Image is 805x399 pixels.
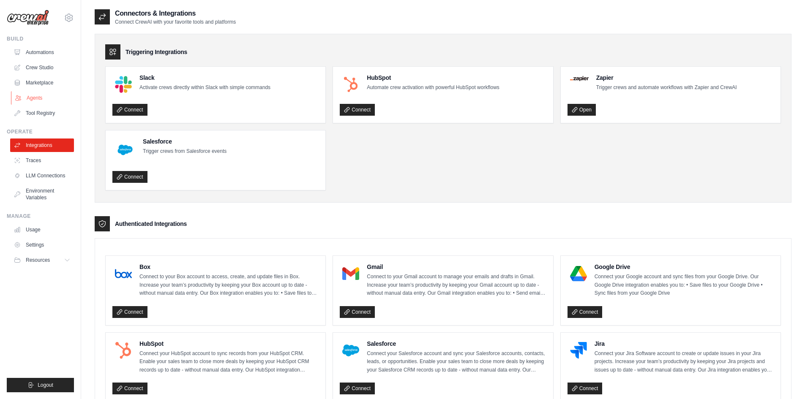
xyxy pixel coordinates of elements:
p: Trigger crews from Salesforce events [143,147,226,156]
div: Manage [7,213,74,220]
a: Crew Studio [10,61,74,74]
a: Connect [112,306,147,318]
a: Connect [112,383,147,394]
button: Logout [7,378,74,392]
img: HubSpot Logo [115,342,132,359]
p: Activate crews directly within Slack with simple commands [139,84,270,92]
a: Connect [112,104,147,116]
a: Connect [340,383,375,394]
img: Box Logo [115,265,132,282]
img: Logo [7,10,49,26]
p: Connect your Salesforce account and sync your Salesforce accounts, contacts, leads, or opportunit... [367,350,546,375]
h4: Google Drive [595,263,774,271]
img: Google Drive Logo [570,265,587,282]
a: Connect [568,306,603,318]
img: Slack Logo [115,76,132,93]
p: Automate crew activation with powerful HubSpot workflows [367,84,499,92]
h4: Salesforce [143,137,226,146]
a: LLM Connections [10,169,74,182]
a: Integrations [10,138,74,152]
a: Open [568,104,596,116]
img: Salesforce Logo [115,140,135,160]
p: Trigger crews and automate workflows with Zapier and CrewAI [596,84,737,92]
p: Connect to your Gmail account to manage your emails and drafts in Gmail. Increase your team’s pro... [367,273,546,298]
h4: Box [139,263,319,271]
h4: Slack [139,73,270,82]
p: Connect your Google account and sync files from your Google Drive. Our Google Drive integration e... [595,273,774,298]
img: Zapier Logo [570,76,589,81]
h4: Gmail [367,263,546,271]
a: Usage [10,223,74,236]
a: Marketplace [10,76,74,90]
h4: Salesforce [367,339,546,348]
div: Operate [7,128,74,135]
h4: Jira [595,339,774,348]
span: Logout [38,382,53,388]
p: Connect your Jira Software account to create or update issues in your Jira projects. Increase you... [595,350,774,375]
h4: HubSpot [367,73,499,82]
a: Tool Registry [10,106,74,120]
img: Salesforce Logo [342,342,359,359]
p: Connect to your Box account to access, create, and update files in Box. Increase your team’s prod... [139,273,319,298]
span: Resources [26,257,50,263]
h3: Authenticated Integrations [115,220,187,228]
a: Connect [340,104,375,116]
h3: Triggering Integrations [126,48,187,56]
img: Jira Logo [570,342,587,359]
p: Connect CrewAI with your favorite tools and platforms [115,19,236,25]
a: Connect [568,383,603,394]
div: Build [7,35,74,42]
img: HubSpot Logo [342,76,359,93]
img: Gmail Logo [342,265,359,282]
a: Agents [11,91,75,105]
a: Connect [112,171,147,183]
a: Settings [10,238,74,252]
p: Connect your HubSpot account to sync records from your HubSpot CRM. Enable your sales team to clo... [139,350,319,375]
h4: HubSpot [139,339,319,348]
h2: Connectors & Integrations [115,8,236,19]
a: Environment Variables [10,184,74,204]
a: Connect [340,306,375,318]
button: Resources [10,253,74,267]
h4: Zapier [596,73,737,82]
a: Traces [10,154,74,167]
a: Automations [10,46,74,59]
